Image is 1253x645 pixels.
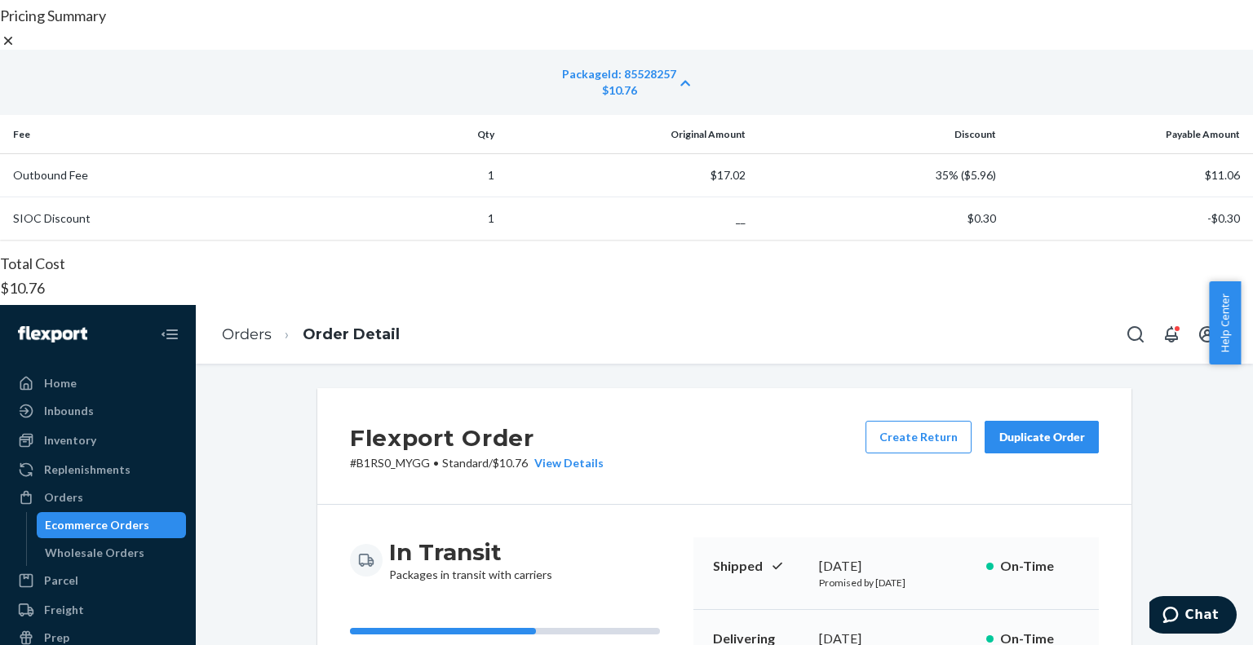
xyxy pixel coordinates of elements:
td: $11.06 [1003,154,1253,197]
th: Payable Amount [1003,115,1253,154]
div: PackageId: 85528257 [562,66,676,82]
td: 1 [376,197,502,241]
td: $17.02 [501,154,751,197]
td: 35% ( $5.96 ) [752,154,1003,197]
span: Chat [36,11,69,26]
th: Qty [376,115,502,154]
td: -$0.30 [1003,197,1253,241]
th: Original Amount [501,115,751,154]
th: Discount [752,115,1003,154]
td: __ [501,197,751,241]
td: $0.30 [752,197,1003,241]
div: $10.76 [562,82,676,99]
td: 1 [376,154,502,197]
